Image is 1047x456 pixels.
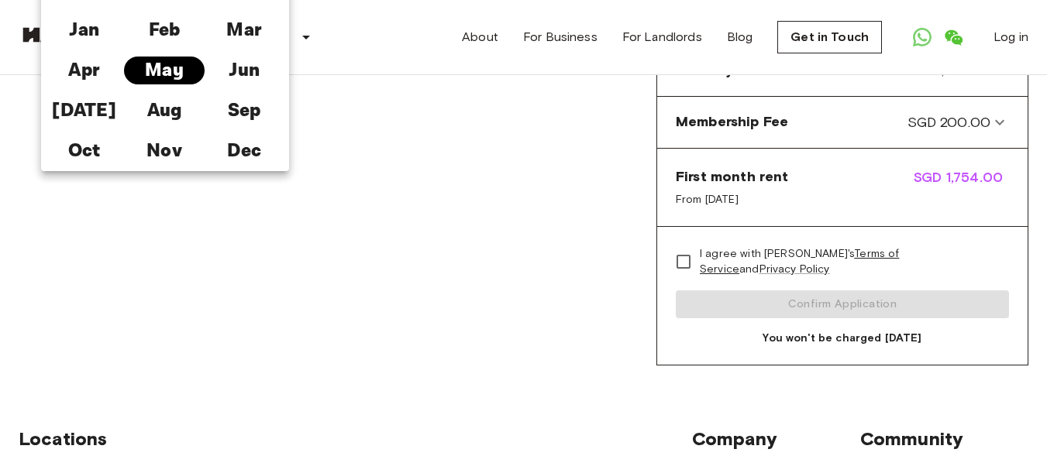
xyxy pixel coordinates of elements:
button: Apr [44,57,124,84]
a: Open WhatsApp [907,22,938,53]
img: Habyt [19,27,112,43]
button: Oct [44,137,124,165]
span: Membership Fee [676,112,788,132]
span: SGD 1,754.00 [914,167,1009,207]
a: Log in [994,28,1028,46]
span: From [DATE] [676,192,788,207]
button: [DATE] [44,97,124,125]
a: About [462,28,498,46]
span: You won't be charged [DATE] [676,331,1009,346]
button: Mar [205,16,284,44]
a: Privacy Policy [759,262,830,276]
span: Company [692,427,777,450]
button: May [124,57,204,84]
a: For Business [523,28,598,46]
button: Sep [205,97,284,125]
a: Blog [727,28,753,46]
button: Feb [124,16,204,44]
span: SGD 200.00 [908,112,990,132]
span: Community [860,427,963,450]
button: Jan [44,16,124,44]
span: Locations [19,427,107,450]
a: Open WeChat [938,22,969,53]
a: Get in Touch [777,21,882,53]
span: First month rent [676,167,788,186]
button: Dec [205,137,284,165]
button: Aug [124,97,204,125]
span: I agree with [PERSON_NAME]'s and [700,246,997,277]
a: Terms of Service [700,247,899,276]
button: Jun [205,57,284,84]
div: Membership FeeSGD 200.00 [663,103,1021,142]
button: Nov [124,137,204,165]
a: For Landlords [622,28,702,46]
